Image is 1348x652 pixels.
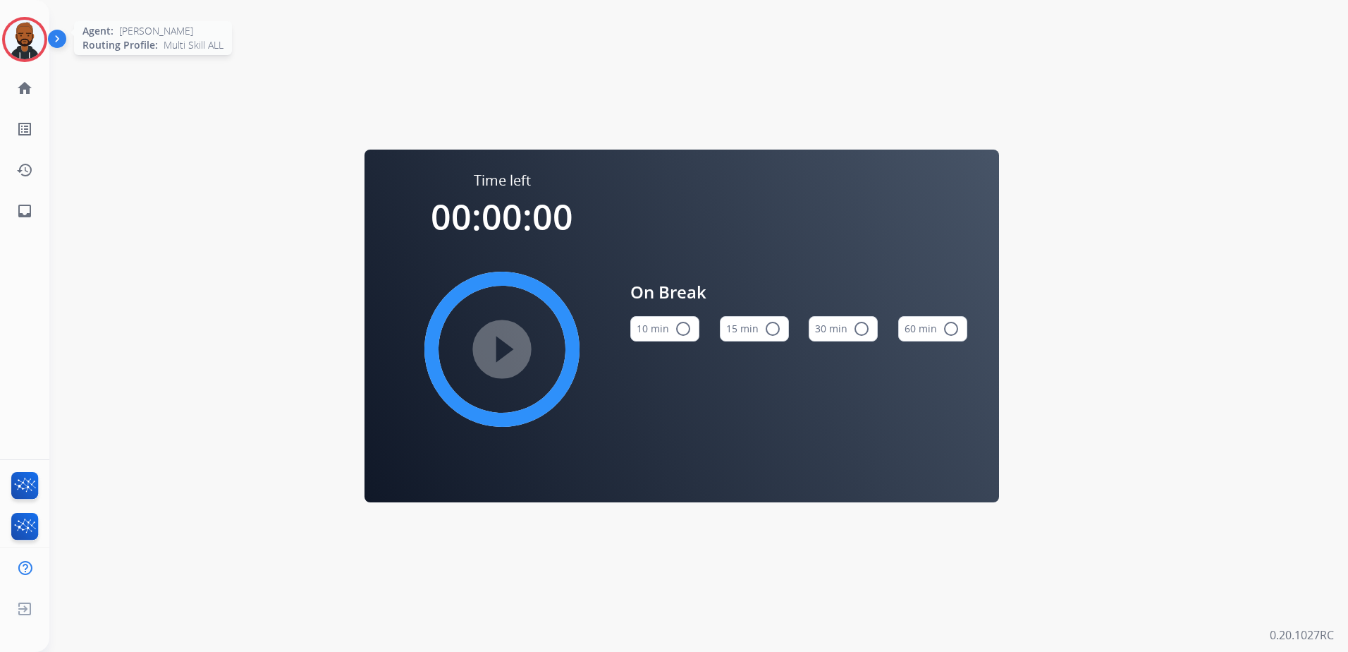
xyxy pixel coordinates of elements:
img: avatar [5,20,44,59]
p: 0.20.1027RC [1270,627,1334,644]
span: Multi Skill ALL [164,38,223,52]
mat-icon: home [16,80,33,97]
button: 60 min [898,316,967,342]
mat-icon: radio_button_unchecked [764,320,781,337]
mat-icon: inbox [16,203,33,219]
button: 15 min [720,316,789,342]
mat-icon: radio_button_unchecked [675,320,692,337]
mat-icon: list_alt [16,121,33,138]
span: On Break [630,279,967,305]
mat-icon: radio_button_unchecked [853,320,870,337]
mat-icon: history [16,162,33,179]
span: Agent: [82,24,114,38]
span: 00:00:00 [431,193,573,241]
span: Routing Profile: [82,38,158,52]
mat-icon: radio_button_unchecked [943,320,960,337]
span: [PERSON_NAME] [119,24,193,38]
button: 10 min [630,316,699,342]
span: Time left [474,171,531,191]
button: 30 min [809,316,878,342]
